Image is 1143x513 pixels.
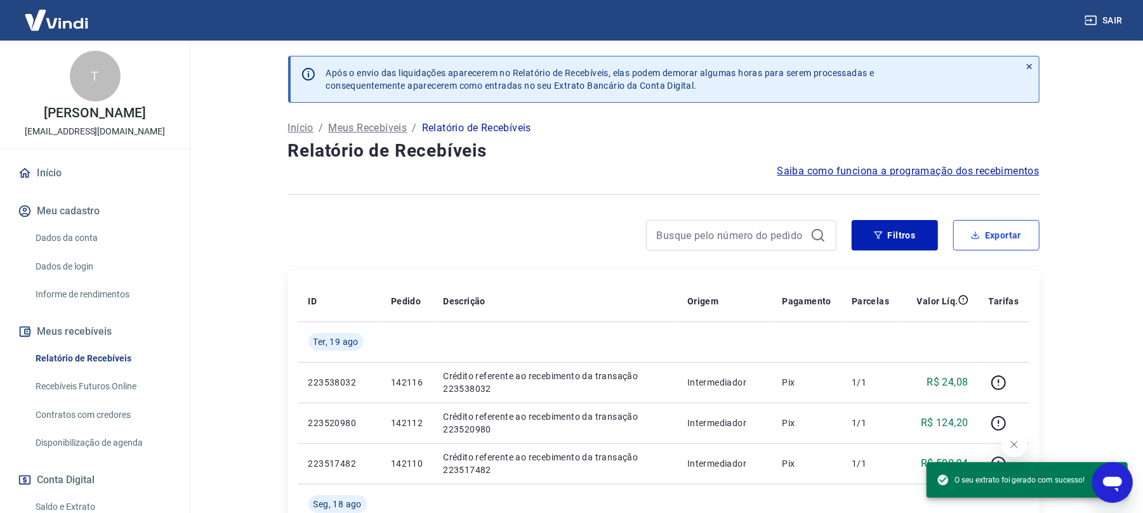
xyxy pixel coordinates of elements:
button: Meu cadastro [15,197,175,225]
a: Contratos com credores [30,402,175,428]
p: Intermediador [687,457,762,470]
p: Pix [783,457,832,470]
a: Informe de rendimentos [30,282,175,308]
p: [PERSON_NAME] [44,107,145,120]
p: Após o envio das liquidações aparecerem no Relatório de Recebíveis, elas podem demorar algumas ho... [326,67,875,92]
p: Relatório de Recebíveis [422,120,531,136]
a: Meus Recebíveis [328,120,407,136]
p: Crédito referente ao recebimento da transação 223517482 [443,451,667,476]
a: Recebíveis Futuros Online [30,373,175,399]
p: 1/1 [852,417,889,429]
input: Busque pelo número do pedido [657,226,805,245]
a: Início [288,120,314,136]
p: 142112 [391,417,423,429]
p: / [319,120,323,136]
p: R$ 124,20 [921,415,968,431]
img: Vindi [15,1,98,39]
p: Intermediador [687,417,762,429]
p: Pix [783,376,832,389]
p: / [412,120,416,136]
p: 1/1 [852,376,889,389]
p: Origem [687,295,718,308]
p: 223538032 [308,376,371,389]
a: Dados da conta [30,225,175,251]
span: Olá! Precisa de ajuda? [8,9,107,19]
p: Pagamento [783,295,832,308]
p: 1/1 [852,457,889,470]
span: Seg, 18 ago [314,498,362,510]
p: Valor Líq. [917,295,958,308]
p: 142116 [391,376,423,389]
a: Disponibilização de agenda [30,430,175,456]
a: Relatório de Recebíveis [30,346,175,372]
p: Pedido [391,295,421,308]
p: R$ 590,94 [921,456,968,471]
button: Filtros [852,220,938,250]
p: Tarifas [989,295,1019,308]
button: Sair [1082,9,1128,32]
p: 142110 [391,457,423,470]
p: ID [308,295,317,308]
p: Parcelas [852,295,889,308]
p: Crédito referente ao recebimento da transação 223538032 [443,370,667,395]
p: [EMAIL_ADDRESS][DOMAIN_NAME] [25,125,165,138]
iframe: Fechar mensagem [1001,432,1027,457]
span: O seu extrato foi gerado com sucesso! [937,474,1085,486]
span: Ter, 19 ago [314,335,359,348]
p: 223517482 [308,457,371,470]
button: Exportar [953,220,1040,250]
a: Saiba como funciona a programação dos recebimentos [777,164,1040,179]
p: 223520980 [308,417,371,429]
p: Pix [783,417,832,429]
iframe: Botão para abrir a janela de mensagens [1092,462,1133,503]
button: Conta Digital [15,466,175,494]
div: T [70,51,121,101]
a: Dados de login [30,254,175,280]
h4: Relatório de Recebíveis [288,138,1040,164]
p: Crédito referente ao recebimento da transação 223520980 [443,410,667,436]
p: R$ 24,08 [927,375,968,390]
a: Início [15,159,175,187]
p: Descrição [443,295,486,308]
p: Intermediador [687,376,762,389]
button: Meus recebíveis [15,318,175,346]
